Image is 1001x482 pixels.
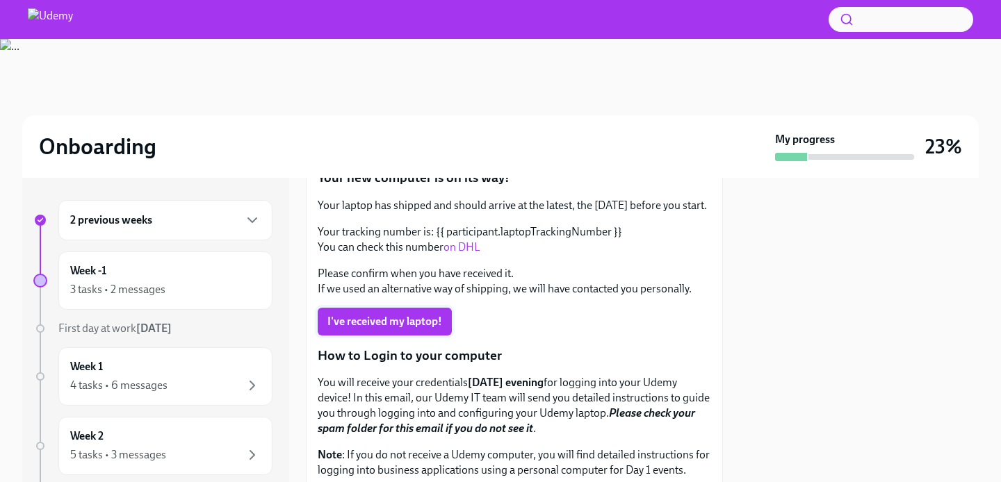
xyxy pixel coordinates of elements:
[318,224,711,255] p: Your tracking number is: {{ participant.laptopTrackingNumber }} You can check this number
[28,8,73,31] img: Udemy
[925,134,962,159] h3: 23%
[136,322,172,335] strong: [DATE]
[58,200,272,240] div: 2 previous weeks
[70,429,104,444] h6: Week 2
[318,375,711,436] p: You will receive your credentials for logging into your Udemy device! In this email, our Udemy IT...
[39,133,156,160] h2: Onboarding
[318,448,342,461] strong: Note
[70,447,166,463] div: 5 tasks • 3 messages
[443,240,480,254] a: on DHL
[70,213,152,228] h6: 2 previous weeks
[327,315,442,329] span: I've received my laptop!
[33,347,272,406] a: Week 14 tasks • 6 messages
[70,263,106,279] h6: Week -1
[318,308,452,335] button: I've received my laptop!
[33,321,272,336] a: First day at work[DATE]
[70,359,103,374] h6: Week 1
[70,282,165,297] div: 3 tasks • 2 messages
[58,322,172,335] span: First day at work
[318,447,711,478] p: : If you do not receive a Udemy computer, you will find detailed instructions for logging into bu...
[468,376,544,389] strong: [DATE] evening
[33,251,272,310] a: Week -13 tasks • 2 messages
[33,417,272,475] a: Week 25 tasks • 3 messages
[318,169,711,187] p: Your new computer is on its way!
[775,132,835,147] strong: My progress
[70,378,168,393] div: 4 tasks • 6 messages
[318,347,711,365] p: How to Login to your computer
[318,198,711,213] p: Your laptop has shipped and should arrive at the latest, the [DATE] before you start.
[318,266,711,297] p: Please confirm when you have received it. If we used an alternative way of shipping, we will have...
